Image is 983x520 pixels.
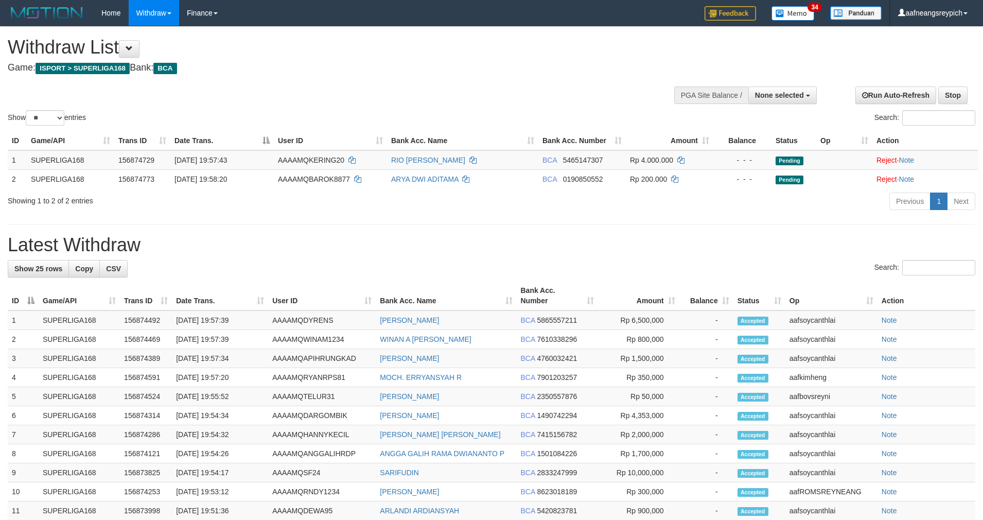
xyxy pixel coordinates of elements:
[537,507,577,515] span: Copy 5420823781 to clipboard
[537,430,577,439] span: Copy 7415156782 to clipboard
[705,6,756,21] img: Feedback.jpg
[882,507,897,515] a: Note
[882,373,897,382] a: Note
[114,131,170,150] th: Trans ID: activate to sort column ascending
[39,330,120,349] td: SUPERLIGA168
[521,335,535,343] span: BCA
[268,281,376,310] th: User ID: activate to sort column ascending
[8,281,39,310] th: ID: activate to sort column descending
[598,310,679,330] td: Rp 6,500,000
[872,169,978,188] td: ·
[27,131,114,150] th: Game/API: activate to sort column ascending
[542,156,557,164] span: BCA
[855,86,936,104] a: Run Auto-Refresh
[785,349,877,368] td: aafsoycanthlai
[268,310,376,330] td: AAAAMQDYRENS
[8,37,645,58] h1: Withdraw List
[172,387,268,406] td: [DATE] 19:55:52
[521,469,535,477] span: BCA
[380,469,418,477] a: SARIFUDIN
[39,310,120,330] td: SUPERLIGA168
[278,156,344,164] span: AAAAMQKERING20
[738,469,768,478] span: Accepted
[120,330,172,349] td: 156874469
[8,368,39,387] td: 4
[391,156,465,164] a: RIO [PERSON_NAME]
[738,317,768,325] span: Accepted
[387,131,538,150] th: Bank Acc. Name: activate to sort column ascending
[882,488,897,496] a: Note
[172,406,268,425] td: [DATE] 19:54:34
[8,425,39,444] td: 7
[172,425,268,444] td: [DATE] 19:54:32
[537,354,577,362] span: Copy 4760032421 to clipboard
[170,131,274,150] th: Date Trans.: activate to sort column descending
[876,156,897,164] a: Reject
[380,335,471,343] a: WINAN A [PERSON_NAME]
[521,430,535,439] span: BCA
[274,131,387,150] th: User ID: activate to sort column ascending
[776,157,803,165] span: Pending
[268,425,376,444] td: AAAAMQHANNYKECIL
[882,335,897,343] a: Note
[598,463,679,482] td: Rp 10,000,000
[521,488,535,496] span: BCA
[39,425,120,444] td: SUPERLIGA168
[537,335,577,343] span: Copy 7610338296 to clipboard
[563,156,603,164] span: Copy 5465147307 to clipboard
[679,444,733,463] td: -
[521,316,535,324] span: BCA
[8,310,39,330] td: 1
[8,235,975,255] h1: Latest Withdraw
[738,412,768,421] span: Accepted
[733,281,785,310] th: Status: activate to sort column ascending
[630,156,673,164] span: Rp 4.000.000
[120,281,172,310] th: Trans ID: activate to sort column ascending
[679,349,733,368] td: -
[771,131,816,150] th: Status
[120,406,172,425] td: 156874314
[391,175,459,183] a: ARYA DWI ADITAMA
[598,482,679,501] td: Rp 300,000
[14,265,62,273] span: Show 25 rows
[376,281,516,310] th: Bank Acc. Name: activate to sort column ascending
[8,260,69,278] a: Show 25 rows
[8,131,27,150] th: ID
[738,355,768,363] span: Accepted
[120,444,172,463] td: 156874121
[563,175,603,183] span: Copy 0190850552 to clipboard
[808,3,821,12] span: 34
[902,110,975,126] input: Search:
[899,175,915,183] a: Note
[380,430,500,439] a: [PERSON_NAME] [PERSON_NAME]
[39,406,120,425] td: SUPERLIGA168
[8,169,27,188] td: 2
[679,330,733,349] td: -
[537,411,577,420] span: Copy 1490742294 to clipboard
[679,463,733,482] td: -
[380,373,462,382] a: MOCH. ERRYANSYAH R
[153,63,177,74] span: BCA
[785,387,877,406] td: aafbovsreyni
[380,488,439,496] a: [PERSON_NAME]
[120,349,172,368] td: 156874389
[174,175,227,183] span: [DATE] 19:58:20
[738,393,768,402] span: Accepted
[771,6,815,21] img: Button%20Memo.svg
[120,425,172,444] td: 156874286
[537,392,577,401] span: Copy 2350557876 to clipboard
[521,373,535,382] span: BCA
[99,260,128,278] a: CSV
[268,463,376,482] td: AAAAMQSF24
[268,482,376,501] td: AAAAMQRNDY1234
[679,425,733,444] td: -
[380,316,439,324] a: [PERSON_NAME]
[874,110,975,126] label: Search:
[380,411,439,420] a: [PERSON_NAME]
[380,392,439,401] a: [PERSON_NAME]
[268,349,376,368] td: AAAAMQAPIHRUNGKAD
[8,463,39,482] td: 9
[738,374,768,383] span: Accepted
[882,354,897,362] a: Note
[39,349,120,368] td: SUPERLIGA168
